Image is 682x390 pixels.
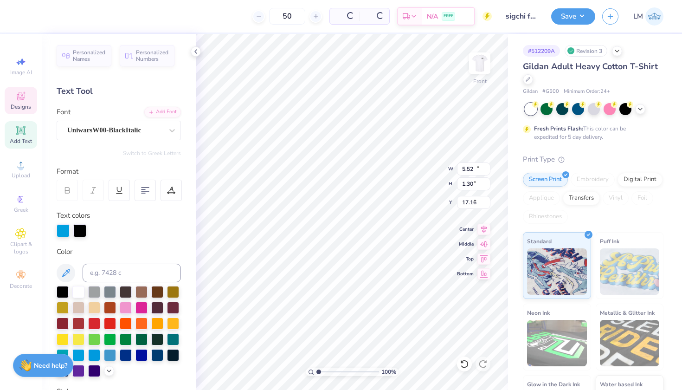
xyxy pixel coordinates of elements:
span: Add Text [10,137,32,145]
span: Neon Ink [527,308,550,318]
div: Color [57,247,181,257]
label: Text colors [57,210,90,221]
span: Personalized Names [73,49,106,62]
div: Print Type [523,154,663,165]
span: Upload [12,172,30,179]
strong: Fresh Prints Flash: [534,125,583,132]
span: Minimum Order: 24 + [564,88,610,96]
span: Clipart & logos [5,240,37,255]
img: Puff Ink [600,248,660,295]
span: N/A [427,12,438,21]
span: FREE [444,13,453,19]
input: e.g. 7428 c [83,264,181,282]
span: Water based Ink [600,379,643,389]
span: Greek [14,206,28,214]
span: Puff Ink [600,236,619,246]
span: Image AI [10,69,32,76]
label: Font [57,107,71,117]
div: Embroidery [571,173,615,187]
div: Format [57,166,182,177]
div: Revision 3 [565,45,607,57]
span: Gildan [523,88,538,96]
img: Standard [527,248,587,295]
img: Neon Ink [527,320,587,366]
span: Middle [457,241,474,247]
span: Gildan Adult Heavy Cotton T-Shirt [523,61,658,72]
div: Text Tool [57,85,181,97]
span: Personalized Numbers [136,49,169,62]
input: Untitled Design [499,7,544,26]
div: # 512209A [523,45,560,57]
button: Save [551,8,595,25]
img: Lauren Mcdougal [645,7,663,26]
img: Metallic & Glitter Ink [600,320,660,366]
div: Add Font [144,107,181,117]
strong: Need help? [34,361,67,370]
span: # G500 [542,88,559,96]
span: Standard [527,236,552,246]
div: Screen Print [523,173,568,187]
div: Rhinestones [523,210,568,224]
span: Bottom [457,271,474,277]
span: Glow in the Dark Ink [527,379,580,389]
span: Top [457,256,474,262]
a: LM [633,7,663,26]
span: LM [633,11,643,22]
span: Metallic & Glitter Ink [600,308,655,318]
div: Applique [523,191,560,205]
input: – – [269,8,305,25]
span: Center [457,226,474,233]
div: This color can be expedited for 5 day delivery. [534,124,648,141]
span: Designs [11,103,31,110]
div: Front [473,77,487,85]
div: Foil [631,191,653,205]
div: Digital Print [618,173,663,187]
div: Transfers [563,191,600,205]
img: Front [470,54,489,72]
button: Switch to Greek Letters [123,149,181,157]
div: Vinyl [603,191,629,205]
span: 100 % [381,368,396,376]
span: Decorate [10,282,32,290]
